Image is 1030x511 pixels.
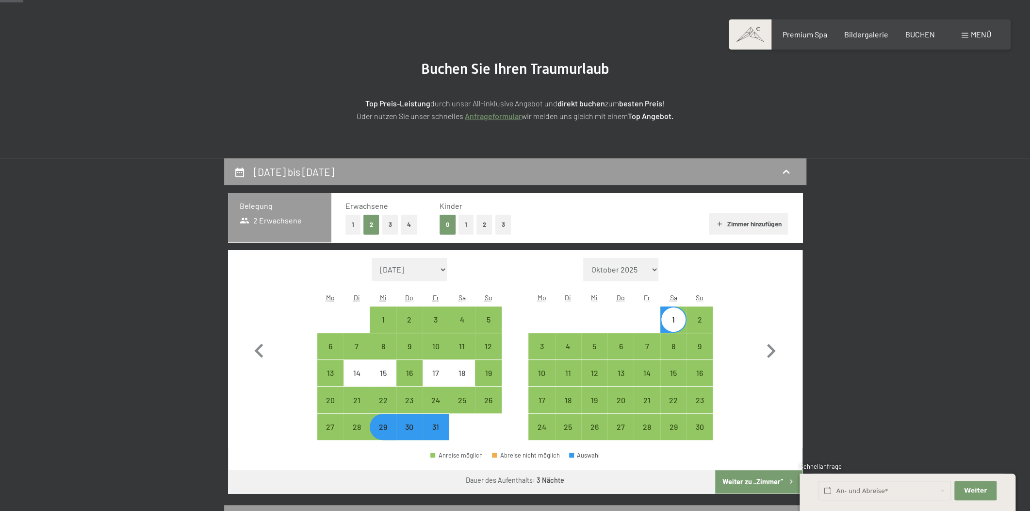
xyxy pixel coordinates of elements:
div: Thu Nov 06 2025 [607,333,634,359]
div: Anreise nicht möglich [449,360,475,386]
abbr: Samstag [458,293,466,302]
div: 27 [608,423,633,447]
div: Wed Oct 22 2025 [370,387,396,413]
div: 13 [318,369,343,393]
div: 11 [556,369,580,393]
div: Anreise möglich [475,360,501,386]
div: Anreise nicht möglich [343,360,370,386]
button: Weiter [954,481,996,501]
div: Wed Oct 01 2025 [370,307,396,333]
div: Mon Oct 27 2025 [317,414,343,440]
div: Anreise möglich [660,414,687,440]
abbr: Montag [326,293,335,302]
div: Anreise möglich [555,333,581,359]
div: Abreise nicht möglich [492,452,560,459]
div: Sun Oct 12 2025 [475,333,501,359]
div: 14 [344,369,369,393]
div: Anreise möglich [475,387,501,413]
div: 19 [582,396,606,421]
div: 1 [371,316,395,340]
div: 29 [371,423,395,447]
div: 8 [371,342,395,367]
div: Anreise möglich [555,387,581,413]
a: Premium Spa [782,30,827,39]
div: Tue Nov 11 2025 [555,360,581,386]
b: 3 Nächte [537,476,564,484]
div: Fri Nov 21 2025 [634,387,660,413]
abbr: Mittwoch [379,293,386,302]
div: Anreise möglich [687,333,713,359]
abbr: Samstag [670,293,677,302]
div: Mon Nov 17 2025 [528,387,555,413]
button: 0 [440,215,456,235]
div: Sat Nov 15 2025 [660,360,687,386]
div: Tue Nov 25 2025 [555,414,581,440]
abbr: Freitag [432,293,439,302]
div: Thu Nov 20 2025 [607,387,634,413]
div: Fri Nov 07 2025 [634,333,660,359]
div: Sat Oct 04 2025 [449,307,475,333]
div: Wed Oct 29 2025 [370,414,396,440]
span: Bildergalerie [844,30,888,39]
div: Mon Nov 10 2025 [528,360,555,386]
div: Sat Oct 18 2025 [449,360,475,386]
div: Fri Oct 31 2025 [423,414,449,440]
div: Anreise möglich [449,333,475,359]
div: Thu Oct 16 2025 [396,360,423,386]
div: 16 [397,369,422,393]
div: Mon Nov 24 2025 [528,414,555,440]
div: Sat Nov 08 2025 [660,333,687,359]
div: 10 [424,342,448,367]
div: Anreise möglich [370,307,396,333]
div: Anreise möglich [396,333,423,359]
span: Erwachsene [345,201,388,210]
abbr: Dienstag [354,293,360,302]
div: 31 [424,423,448,447]
div: 25 [556,423,580,447]
div: 21 [344,396,369,421]
div: 28 [635,423,659,447]
div: Anreise möglich [475,307,501,333]
button: Weiter zu „Zimmer“ [715,470,802,494]
div: Wed Nov 12 2025 [581,360,607,386]
div: Fri Oct 10 2025 [423,333,449,359]
div: Mon Oct 13 2025 [317,360,343,386]
div: 6 [608,342,633,367]
div: Anreise möglich [343,387,370,413]
div: 6 [318,342,343,367]
div: Anreise möglich [581,360,607,386]
div: 13 [608,369,633,393]
div: Fri Oct 24 2025 [423,387,449,413]
div: Anreise möglich [396,360,423,386]
div: Thu Oct 02 2025 [396,307,423,333]
div: Anreise möglich [449,307,475,333]
abbr: Freitag [644,293,650,302]
div: Thu Nov 27 2025 [607,414,634,440]
div: Anreise möglich [528,333,555,359]
button: 3 [495,215,511,235]
div: Anreise möglich [555,360,581,386]
div: Anreise möglich [634,414,660,440]
div: Sun Nov 23 2025 [687,387,713,413]
div: Anreise möglich [660,333,687,359]
div: Anreise möglich [370,414,396,440]
strong: Top Angebot. [628,111,673,120]
button: 4 [401,215,417,235]
div: Tue Oct 21 2025 [343,387,370,413]
div: Sat Oct 11 2025 [449,333,475,359]
div: 20 [318,396,343,421]
div: Sat Nov 01 2025 [660,307,687,333]
div: Fri Nov 14 2025 [634,360,660,386]
div: Anreise möglich [475,333,501,359]
div: Anreise möglich [607,387,634,413]
div: Wed Oct 15 2025 [370,360,396,386]
div: Wed Oct 08 2025 [370,333,396,359]
div: Anreise möglich [423,387,449,413]
div: Anreise möglich [607,360,634,386]
div: Anreise möglich [555,414,581,440]
div: 29 [661,423,686,447]
div: Mon Nov 03 2025 [528,333,555,359]
div: Sun Nov 02 2025 [687,307,713,333]
div: Anreise möglich [396,414,423,440]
